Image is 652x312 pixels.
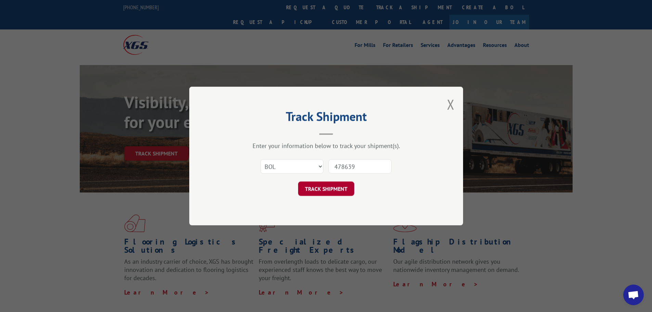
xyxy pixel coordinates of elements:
button: Close modal [447,95,455,113]
div: Enter your information below to track your shipment(s). [223,142,429,150]
input: Number(s) [329,159,392,174]
button: TRACK SHIPMENT [298,182,354,196]
h2: Track Shipment [223,112,429,125]
div: Open chat [623,285,644,305]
